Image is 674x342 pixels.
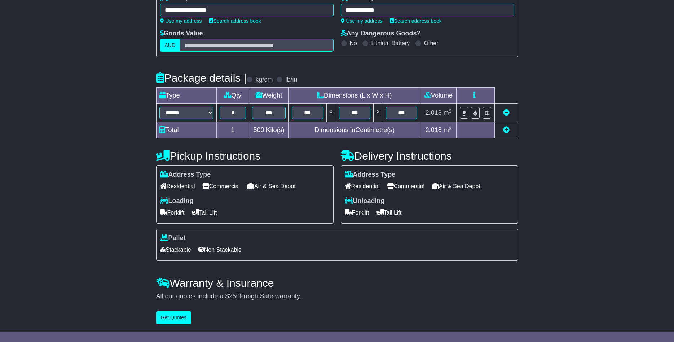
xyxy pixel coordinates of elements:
[285,76,297,84] label: lb/in
[249,88,289,104] td: Weight
[350,40,357,47] label: No
[426,126,442,134] span: 2.018
[160,244,191,255] span: Stackable
[156,88,216,104] td: Type
[255,76,273,84] label: kg/cm
[449,108,452,114] sup: 3
[192,207,217,218] span: Tail Lift
[341,150,518,162] h4: Delivery Instructions
[229,293,240,300] span: 250
[444,126,452,134] span: m
[424,40,439,47] label: Other
[373,104,383,122] td: x
[503,109,510,116] a: Remove this item
[345,207,369,218] span: Forklift
[426,109,442,116] span: 2.018
[345,171,396,179] label: Address Type
[326,104,336,122] td: x
[160,39,180,52] label: AUD
[289,88,420,104] td: Dimensions (L x W x H)
[198,244,242,255] span: Non Stackable
[156,277,518,289] h4: Warranty & Insurance
[341,30,421,38] label: Any Dangerous Goods?
[345,181,380,192] span: Residential
[160,181,195,192] span: Residential
[202,181,240,192] span: Commercial
[254,126,264,134] span: 500
[345,197,385,205] label: Unloading
[216,122,249,138] td: 1
[449,126,452,131] sup: 3
[160,207,185,218] span: Forklift
[160,30,203,38] label: Goods Value
[209,18,261,24] a: Search address book
[247,181,296,192] span: Air & Sea Depot
[341,18,383,24] a: Use my address
[156,150,334,162] h4: Pickup Instructions
[216,88,249,104] td: Qty
[289,122,420,138] td: Dimensions in Centimetre(s)
[156,72,247,84] h4: Package details |
[371,40,410,47] label: Lithium Battery
[249,122,289,138] td: Kilo(s)
[160,171,211,179] label: Address Type
[390,18,442,24] a: Search address book
[376,207,402,218] span: Tail Lift
[160,18,202,24] a: Use my address
[503,126,510,134] a: Add new item
[156,122,216,138] td: Total
[156,311,191,324] button: Get Quotes
[160,234,186,242] label: Pallet
[420,88,457,104] td: Volume
[387,181,424,192] span: Commercial
[432,181,480,192] span: Air & Sea Depot
[160,197,194,205] label: Loading
[444,109,452,116] span: m
[156,293,518,300] div: All our quotes include a $ FreightSafe warranty.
